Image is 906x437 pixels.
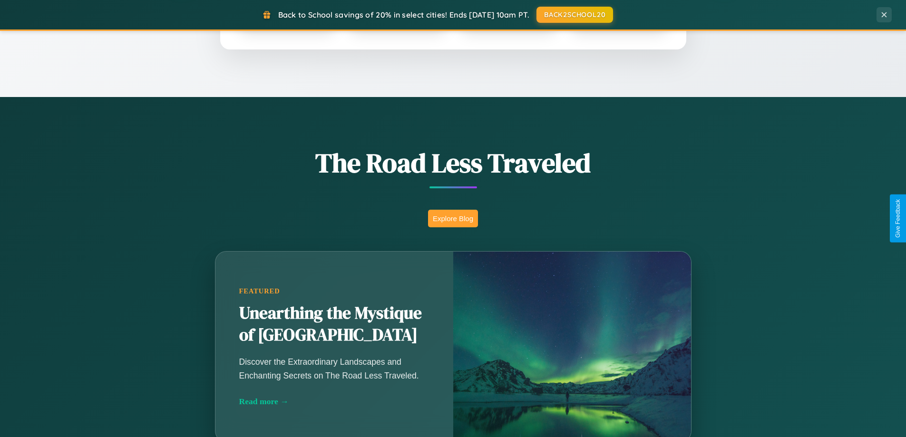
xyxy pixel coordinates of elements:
[239,355,429,382] p: Discover the Extraordinary Landscapes and Enchanting Secrets on The Road Less Traveled.
[239,302,429,346] h2: Unearthing the Mystique of [GEOGRAPHIC_DATA]
[428,210,478,227] button: Explore Blog
[278,10,529,19] span: Back to School savings of 20% in select cities! Ends [DATE] 10am PT.
[239,397,429,407] div: Read more →
[895,199,901,238] div: Give Feedback
[239,287,429,295] div: Featured
[168,145,739,181] h1: The Road Less Traveled
[536,7,613,23] button: BACK2SCHOOL20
